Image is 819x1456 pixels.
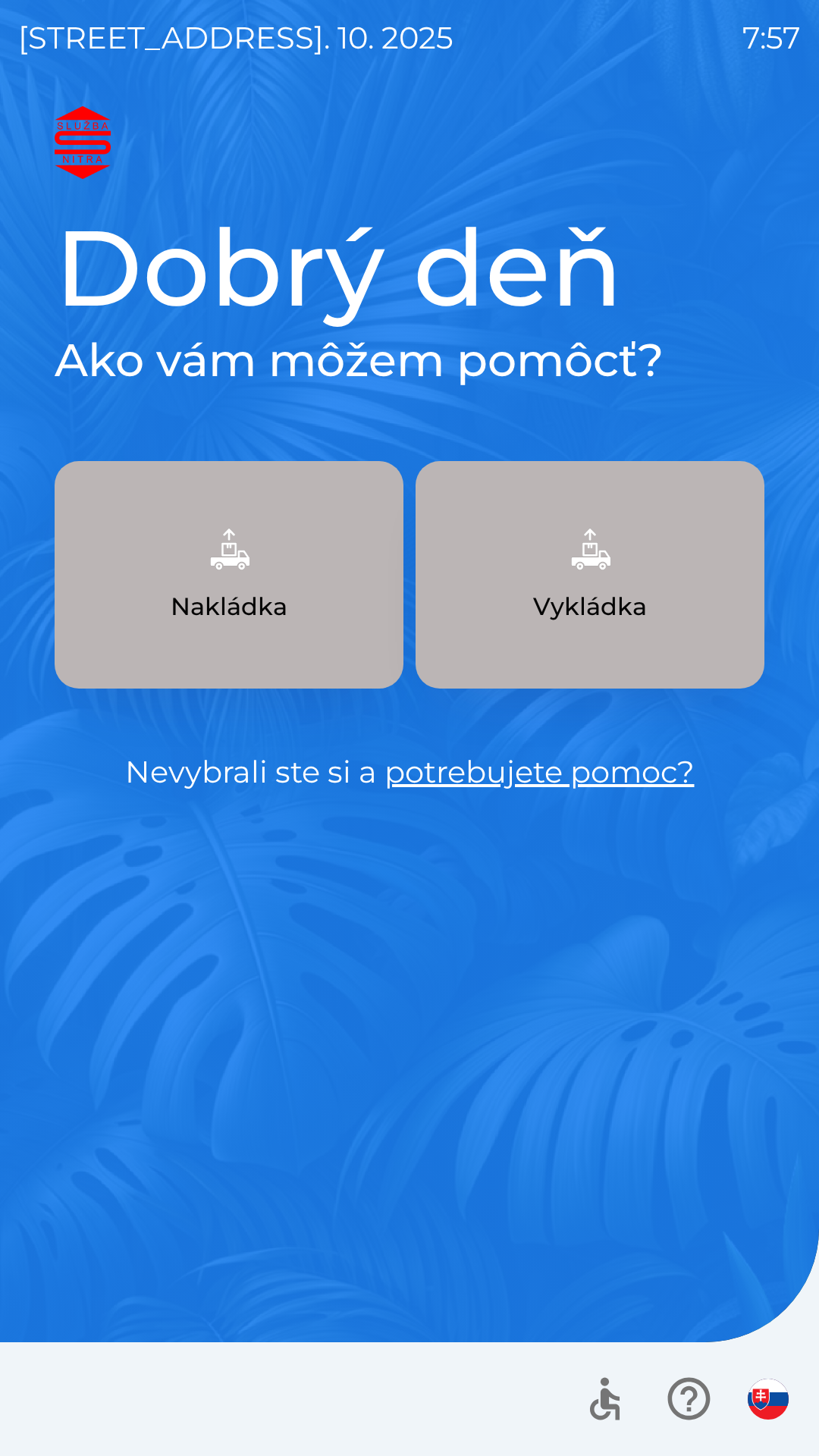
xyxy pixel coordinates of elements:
h2: Ako vám môžem pomôcť? [55,332,764,388]
img: Logo [55,106,764,179]
img: 9957f61b-5a77-4cda-b04a-829d24c9f37e.png [196,516,262,582]
img: 6e47bb1a-0e3d-42fb-b293-4c1d94981b35.png [557,516,623,582]
p: 7:57 [742,15,801,61]
h1: Dobrý deň [55,203,764,332]
p: Nevybrali ste si a [55,749,764,795]
img: sk flag [748,1379,789,1420]
a: potrebujete pomoc? [384,753,695,790]
button: Nakládka [55,461,403,689]
p: [STREET_ADDRESS]. 10. 2025 [18,15,453,61]
p: Nakládka [171,588,287,625]
button: Vykládka [416,461,764,689]
p: Vykládka [533,588,647,625]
